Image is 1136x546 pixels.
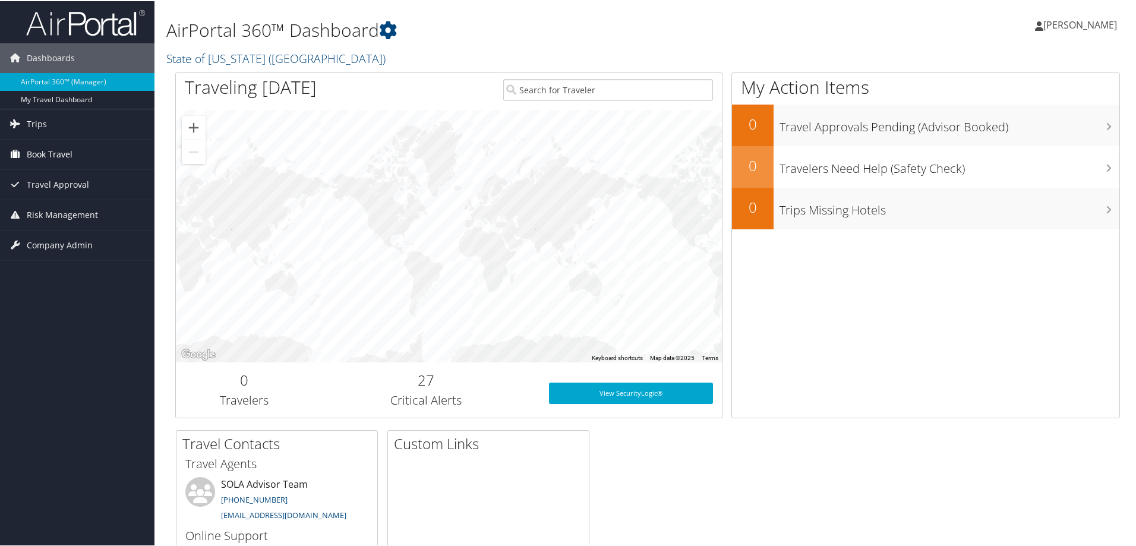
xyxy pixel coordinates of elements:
[166,49,389,65] a: State of [US_STATE] ([GEOGRAPHIC_DATA])
[650,354,695,360] span: Map data ©2025
[166,17,808,42] h1: AirPortal 360™ Dashboard
[732,74,1119,99] h1: My Action Items
[182,433,377,453] h2: Travel Contacts
[221,493,288,504] a: [PHONE_NUMBER]
[185,455,368,471] h3: Travel Agents
[185,526,368,543] h3: Online Support
[503,78,713,100] input: Search for Traveler
[27,229,93,259] span: Company Admin
[780,112,1119,134] h3: Travel Approvals Pending (Advisor Booked)
[185,369,304,389] h2: 0
[1043,17,1117,30] span: [PERSON_NAME]
[179,346,218,361] img: Google
[221,509,346,519] a: [EMAIL_ADDRESS][DOMAIN_NAME]
[179,346,218,361] a: Open this area in Google Maps (opens a new window)
[592,353,643,361] button: Keyboard shortcuts
[732,196,774,216] h2: 0
[732,187,1119,228] a: 0Trips Missing Hotels
[185,391,304,408] h3: Travelers
[27,199,98,229] span: Risk Management
[780,195,1119,217] h3: Trips Missing Hotels
[549,381,713,403] a: View SecurityLogic®
[780,153,1119,176] h3: Travelers Need Help (Safety Check)
[321,391,531,408] h3: Critical Alerts
[182,115,206,138] button: Zoom in
[732,154,774,175] h2: 0
[27,42,75,72] span: Dashboards
[27,108,47,138] span: Trips
[732,145,1119,187] a: 0Travelers Need Help (Safety Check)
[394,433,589,453] h2: Custom Links
[702,354,718,360] a: Terms (opens in new tab)
[26,8,145,36] img: airportal-logo.png
[321,369,531,389] h2: 27
[27,138,72,168] span: Book Travel
[182,139,206,163] button: Zoom out
[732,113,774,133] h2: 0
[179,476,374,525] li: SOLA Advisor Team
[732,103,1119,145] a: 0Travel Approvals Pending (Advisor Booked)
[27,169,89,198] span: Travel Approval
[185,74,317,99] h1: Traveling [DATE]
[1035,6,1129,42] a: [PERSON_NAME]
